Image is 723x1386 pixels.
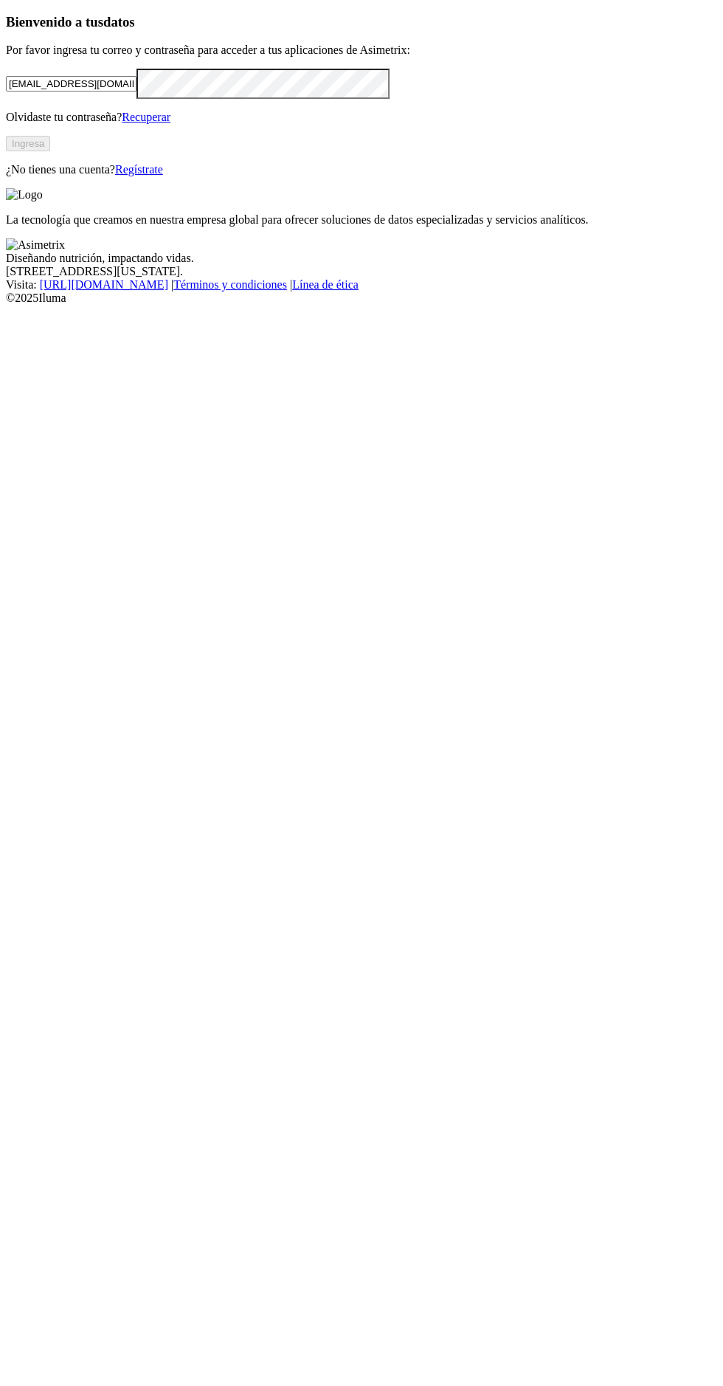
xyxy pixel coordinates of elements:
button: Ingresa [6,136,50,151]
h3: Bienvenido a tus [6,14,717,30]
div: © 2025 Iluma [6,292,717,305]
a: [URL][DOMAIN_NAME] [40,278,168,291]
div: Visita : | | [6,278,717,292]
span: datos [103,14,135,30]
a: Regístrate [115,163,163,176]
a: Línea de ética [292,278,359,291]
input: Tu correo [6,76,136,92]
div: [STREET_ADDRESS][US_STATE]. [6,265,717,278]
p: ¿No tienes una cuenta? [6,163,717,176]
a: Términos y condiciones [173,278,287,291]
img: Logo [6,188,43,201]
div: Diseñando nutrición, impactando vidas. [6,252,717,265]
p: Olvidaste tu contraseña? [6,111,717,124]
img: Asimetrix [6,238,65,252]
a: Recuperar [122,111,170,123]
p: La tecnología que creamos en nuestra empresa global para ofrecer soluciones de datos especializad... [6,213,717,227]
p: Por favor ingresa tu correo y contraseña para acceder a tus aplicaciones de Asimetrix: [6,44,717,57]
